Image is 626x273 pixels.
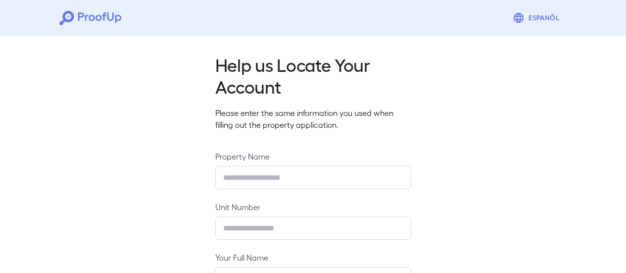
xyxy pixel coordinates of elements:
[509,8,567,28] button: Espanõl
[215,54,411,97] h2: Help us Locate Your Account
[215,107,411,131] p: Please enter the same information you used when filling out the property application.
[215,252,411,263] label: Your Full Name
[215,151,411,162] label: Property Name
[215,201,411,213] label: Unit Number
